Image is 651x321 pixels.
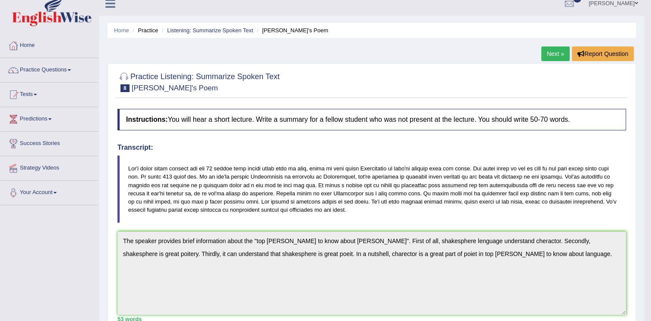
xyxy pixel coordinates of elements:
h2: Practice Listening: Summarize Spoken Text [117,71,280,92]
blockquote: Lor'i dolor sitam consect adi eli 72 seddoe temp incidi utlab etdo ma aliq, enima mi veni quisn E... [117,155,626,223]
a: Home [114,27,129,34]
a: Success Stories [0,132,99,153]
a: Tests [0,83,99,104]
span: 8 [120,84,130,92]
a: Strategy Videos [0,156,99,178]
a: Practice Questions [0,58,99,80]
h4: You will hear a short lecture. Write a summary for a fellow student who was not present at the le... [117,109,626,130]
li: [PERSON_NAME]'s Poem [255,26,328,34]
a: Predictions [0,107,99,129]
a: Next » [541,46,570,61]
button: Report Question [572,46,634,61]
a: Listening: Summarize Spoken Text [167,27,253,34]
li: Practice [130,26,158,34]
b: Instructions: [126,116,168,123]
h4: Transcript: [117,144,626,151]
small: [PERSON_NAME]'s Poem [132,84,218,92]
a: Home [0,34,99,55]
a: Your Account [0,181,99,202]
